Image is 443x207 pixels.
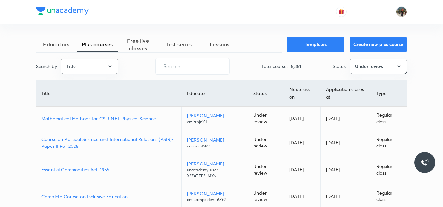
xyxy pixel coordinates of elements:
a: Course on Political Science and International Relations (PSIR)-Paper II For 2026 [41,136,176,149]
td: [DATE] [284,130,320,155]
img: Shrikanth Reddy [396,6,407,17]
img: Company Logo [36,7,89,15]
a: [PERSON_NAME]arvindrp1989 [187,136,242,149]
a: Essential Commodities Act, 1955 [41,166,176,173]
button: avatar [336,7,347,17]
th: Status [248,80,284,107]
span: Plus courses [77,41,118,48]
th: Next class on [284,80,320,107]
a: Complete Course on Inclusive Education [41,193,176,200]
td: [DATE] [284,155,320,184]
img: avatar [338,9,344,15]
span: Test series [158,41,199,48]
button: Templates [287,37,344,52]
td: Under review [248,107,284,130]
td: Under review [248,155,284,184]
button: Create new plus course [350,37,407,52]
p: Search by [36,63,57,70]
a: Mathematical Methods for CSIR NET Physical Science [41,115,176,122]
p: arvindrp1989 [187,143,242,149]
button: Title [61,59,118,74]
td: Regular class [371,130,407,155]
p: [PERSON_NAME] [187,190,242,197]
th: Title [36,80,181,107]
a: [PERSON_NAME]anukampa.devi-6592 [187,190,242,203]
p: [PERSON_NAME] [187,112,242,119]
th: Educator [181,80,248,107]
th: Application closes at [320,80,371,107]
span: Educators [36,41,77,48]
span: Free live classes [118,37,158,52]
td: [DATE] [320,130,371,155]
td: [DATE] [320,155,371,184]
td: [DATE] [284,107,320,130]
td: Under review [248,130,284,155]
td: Regular class [371,155,407,184]
button: Under review [350,59,407,74]
p: [PERSON_NAME] [187,160,242,167]
a: [PERSON_NAME]unacademy-user-X3ZATTPSLMX6 [187,160,242,179]
input: Search... [156,58,229,75]
p: unacademy-user-X3ZATTPSLMX6 [187,167,242,179]
p: [PERSON_NAME] [187,136,242,143]
p: Status [333,63,346,70]
p: anukampa.devi-6592 [187,197,242,203]
p: Total courses: 6,361 [261,63,301,70]
td: Regular class [371,107,407,130]
p: amitrnjn101 [187,119,242,125]
a: Company Logo [36,7,89,17]
th: Type [371,80,407,107]
span: Lessons [199,41,240,48]
img: ttu [421,159,429,166]
td: [DATE] [320,107,371,130]
a: [PERSON_NAME]amitrnjn101 [187,112,242,125]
